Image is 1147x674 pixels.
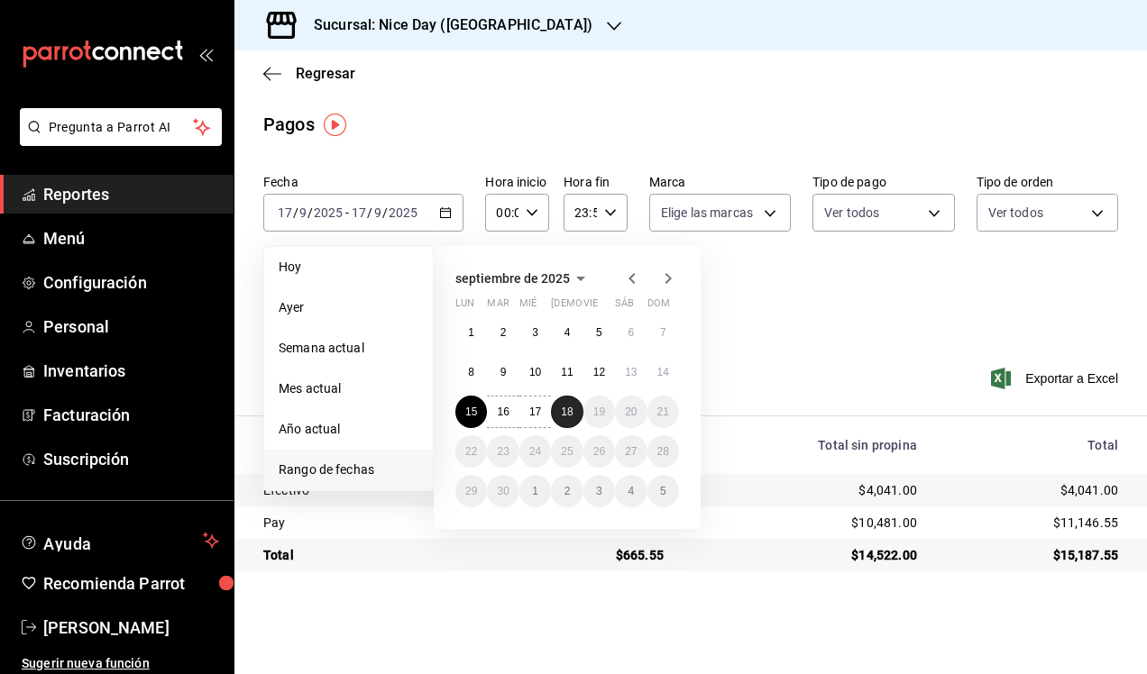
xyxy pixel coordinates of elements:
[596,326,602,339] abbr: 5 de septiembre de 2025
[988,204,1043,222] span: Ver todos
[593,366,605,378] abbr: 12 de septiembre de 2025
[551,396,583,428] button: 18 de septiembre de 2025
[532,326,538,339] abbr: 3 de septiembre de 2025
[977,176,1118,188] label: Tipo de orden
[946,481,1118,499] div: $4,041.00
[551,475,583,507] button: 2 de octubre de 2025
[593,445,605,458] abbr: 26 de septiembre de 2025
[263,65,355,82] button: Regresar
[995,368,1118,389] button: Exportar a Excel
[660,485,666,497] abbr: 5 de octubre de 2025
[279,339,418,358] span: Semana actual
[198,47,213,61] button: open_drawer_menu
[661,204,753,222] span: Elige las marcas
[455,271,570,286] span: septiembre de 2025
[465,405,477,418] abbr: 15 de septiembre de 2025
[529,445,541,458] abbr: 24 de septiembre de 2025
[561,366,573,378] abbr: 11 de septiembre de 2025
[529,366,541,378] abbr: 10 de septiembre de 2025
[615,435,647,468] button: 27 de septiembre de 2025
[551,316,583,349] button: 4 de septiembre de 2025
[43,571,219,596] span: Recomienda Parrot
[657,405,669,418] abbr: 21 de septiembre de 2025
[465,445,477,458] abbr: 22 de septiembre de 2025
[22,654,219,673] span: Sugerir nueva función
[263,546,511,564] div: Total
[468,366,474,378] abbr: 8 de septiembre de 2025
[43,530,196,551] span: Ayuda
[279,298,418,317] span: Ayer
[583,316,615,349] button: 5 de septiembre de 2025
[693,514,917,532] div: $10,481.00
[564,176,628,188] label: Hora fin
[43,359,219,383] span: Inventarios
[519,475,551,507] button: 1 de octubre de 2025
[43,403,219,427] span: Facturación
[596,485,602,497] abbr: 3 de octubre de 2025
[647,475,679,507] button: 5 de octubre de 2025
[487,475,518,507] button: 30 de septiembre de 2025
[583,435,615,468] button: 26 de septiembre de 2025
[615,297,634,316] abbr: sábado
[485,176,549,188] label: Hora inicio
[298,205,307,220] input: --
[583,297,598,316] abbr: viernes
[693,546,917,564] div: $14,522.00
[551,297,657,316] abbr: jueves
[657,445,669,458] abbr: 28 de septiembre de 2025
[487,396,518,428] button: 16 de septiembre de 2025
[277,205,293,220] input: --
[20,108,222,146] button: Pregunta a Parrot AI
[497,445,509,458] abbr: 23 de septiembre de 2025
[293,205,298,220] span: /
[279,460,418,479] span: Rango de fechas
[647,316,679,349] button: 7 de septiembre de 2025
[519,396,551,428] button: 17 de septiembre de 2025
[43,447,219,471] span: Suscripción
[564,326,571,339] abbr: 4 de septiembre de 2025
[345,205,349,220] span: -
[540,546,664,564] div: $665.55
[487,356,518,388] button: 9 de septiembre de 2025
[628,485,634,497] abbr: 4 de octubre de 2025
[519,356,551,388] button: 10 de septiembre de 2025
[824,204,879,222] span: Ver todos
[296,65,355,82] span: Regresar
[49,118,194,137] span: Pregunta a Parrot AI
[693,481,917,499] div: $4,041.00
[367,205,372,220] span: /
[263,176,463,188] label: Fecha
[299,14,592,36] h3: Sucursal: Nice Day ([GEOGRAPHIC_DATA])
[497,405,509,418] abbr: 16 de septiembre de 2025
[693,438,917,452] div: Total sin propina
[615,356,647,388] button: 13 de septiembre de 2025
[583,475,615,507] button: 3 de octubre de 2025
[500,366,507,378] abbr: 9 de septiembre de 2025
[657,366,669,378] abbr: 14 de septiembre de 2025
[455,396,487,428] button: 15 de septiembre de 2025
[647,435,679,468] button: 28 de septiembre de 2025
[487,435,518,468] button: 23 de septiembre de 2025
[551,435,583,468] button: 25 de septiembre de 2025
[593,405,605,418] abbr: 19 de septiembre de 2025
[615,396,647,428] button: 20 de septiembre de 2025
[43,615,219,640] span: [PERSON_NAME]
[279,258,418,277] span: Hoy
[561,405,573,418] abbr: 18 de septiembre de 2025
[628,326,634,339] abbr: 6 de septiembre de 2025
[647,356,679,388] button: 14 de septiembre de 2025
[351,205,367,220] input: --
[324,114,346,136] img: Tooltip marker
[373,205,382,220] input: --
[625,405,637,418] abbr: 20 de septiembre de 2025
[455,268,592,289] button: septiembre de 2025
[455,316,487,349] button: 1 de septiembre de 2025
[497,485,509,497] abbr: 30 de septiembre de 2025
[500,326,507,339] abbr: 2 de septiembre de 2025
[465,485,477,497] abbr: 29 de septiembre de 2025
[660,326,666,339] abbr: 7 de septiembre de 2025
[455,356,487,388] button: 8 de septiembre de 2025
[647,297,670,316] abbr: domingo
[519,435,551,468] button: 24 de septiembre de 2025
